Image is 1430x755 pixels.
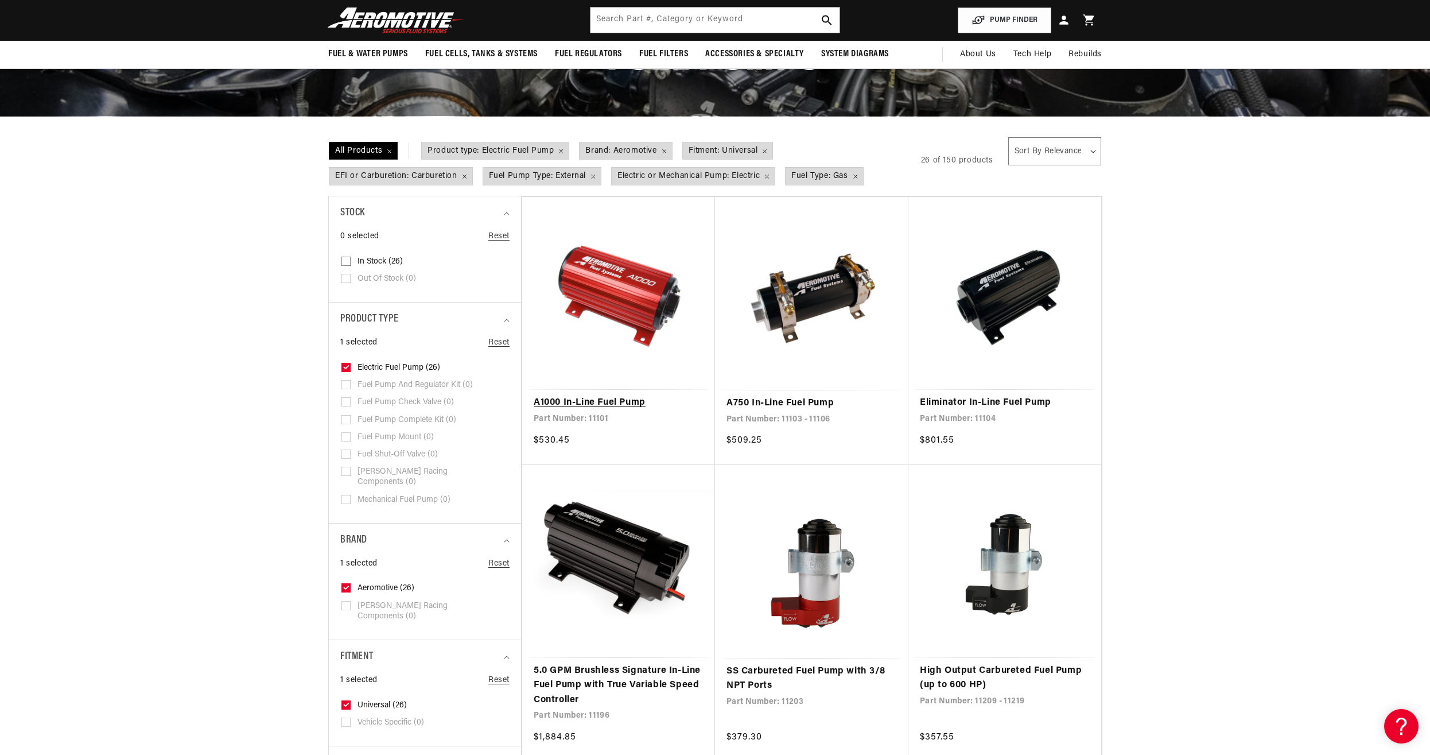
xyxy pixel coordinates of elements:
a: About Us [951,41,1005,68]
summary: Brand (1 selected) [340,524,510,557]
span: All Products [329,142,397,160]
span: Fuel Pump Mount (0) [357,432,434,443]
span: Fuel Pump Complete Kit (0) [357,415,456,425]
span: System Diagrams [821,48,889,60]
summary: Fuel Cells, Tanks & Systems [417,41,546,68]
span: Aeromotive (26) [357,583,414,594]
a: EFI or Carburetion: Carburetion [328,168,473,185]
span: Accessories & Specialty [705,48,804,60]
a: Eliminator In-Line Fuel Pump [920,396,1090,411]
a: Fuel Type: Gas [784,168,864,185]
summary: Stock (0 selected) [340,196,510,230]
summary: Accessories & Specialty [697,41,813,68]
span: Fuel Shut-Off Valve (0) [357,450,438,460]
span: Product type [340,311,398,328]
a: High Output Carbureted Fuel Pump (up to 600 HP) [920,664,1090,693]
summary: Fuel & Water Pumps [320,41,417,68]
summary: Fitment (1 selected) [340,640,510,674]
span: 1 selected [340,557,378,570]
span: Vehicle Specific (0) [357,718,424,728]
span: 26 of 150 products [921,156,993,165]
summary: System Diagrams [813,41,897,68]
span: Brand [340,532,367,549]
span: Universal (26) [357,700,407,711]
a: Reset [488,230,510,243]
span: Fitment: Universal [683,142,773,160]
span: Product type: Electric Fuel Pump [422,142,569,160]
span: Fuel Type: Gas [786,168,862,185]
span: Fuel & Water Pumps [328,48,408,60]
span: EFI or Carburetion: Carburetion [329,168,472,185]
span: Electric or Mechanical Pump: Electric [612,168,775,185]
span: Fuel Pump Type: External [483,168,601,185]
summary: Fuel Filters [631,41,697,68]
a: All Products [328,142,421,160]
summary: Tech Help [1005,41,1060,68]
span: Tech Help [1013,48,1051,61]
a: Product type: Electric Fuel Pump [421,142,570,160]
span: In stock (26) [357,257,403,267]
a: Reset [488,557,510,570]
span: Mechanical Fuel Pump (0) [357,495,450,505]
span: 0 selected [340,230,379,243]
span: Rebuilds [1068,48,1102,61]
span: [PERSON_NAME] Racing Components (0) [357,601,490,622]
span: Stock [340,205,365,222]
a: Fitment: Universal [682,142,774,160]
button: PUMP FINDER [958,7,1051,33]
a: Electric or Mechanical Pump: Electric [611,168,776,185]
span: Out of stock (0) [357,274,416,284]
summary: Fuel Regulators [546,41,631,68]
span: Electric Fuel Pump (26) [357,363,440,373]
span: Fuel Cells, Tanks & Systems [425,48,538,60]
span: Fuel Filters [639,48,688,60]
span: 1 selected [340,674,378,687]
a: Brand: Aeromotive [578,142,673,160]
span: 1 selected [340,336,378,349]
a: A1000 In-Line Fuel Pump [534,396,704,411]
span: About Us [960,50,996,59]
button: search button [814,7,840,33]
input: Search by Part Number, Category or Keyword [590,7,840,33]
a: Reset [488,336,510,349]
span: Fuel Pump and Regulator Kit (0) [357,380,473,390]
img: Aeromotive [324,7,468,34]
span: Fuel Pump Check Valve (0) [357,397,454,408]
summary: Rebuilds [1060,41,1110,68]
span: [PERSON_NAME] Racing Components (0) [357,467,490,487]
a: A750 In-Line Fuel Pump [726,396,897,411]
a: SS Carbureted Fuel Pump with 3/8 NPT Ports [726,664,897,694]
a: 5.0 GPM Brushless Signature In-Line Fuel Pump with True Variable Speed Controller [534,664,704,708]
summary: Product type (1 selected) [340,303,510,336]
span: Fuel Regulators [555,48,622,60]
a: Reset [488,674,510,687]
span: Fitment [340,649,373,665]
span: Brand: Aeromotive [580,142,671,160]
a: Fuel Pump Type: External [482,168,602,185]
